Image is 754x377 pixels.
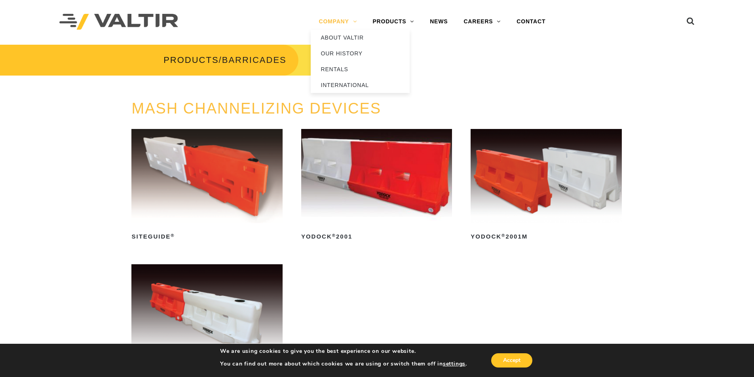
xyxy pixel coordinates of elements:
[131,129,282,243] a: SiteGuide®
[456,14,509,30] a: CAREERS
[163,55,218,65] a: PRODUCTS
[220,348,467,355] p: We are using cookies to give you the best experience on our website.
[422,14,456,30] a: NEWS
[301,129,452,223] img: Yodock 2001 Water Filled Barrier and Barricade
[311,61,410,77] a: RENTALS
[365,14,422,30] a: PRODUCTS
[471,230,621,243] h2: Yodock 2001M
[59,14,178,30] img: Valtir
[509,14,553,30] a: CONTACT
[443,360,465,368] button: settings
[131,230,282,243] h2: SiteGuide
[301,230,452,243] h2: Yodock 2001
[501,233,505,238] sup: ®
[301,129,452,243] a: Yodock®2001
[311,45,410,61] a: OUR HISTORY
[222,55,287,65] span: BARRICADES
[311,77,410,93] a: INTERNATIONAL
[311,14,365,30] a: COMPANY
[220,360,467,368] p: You can find out more about which cookies we are using or switch them off in .
[491,353,532,368] button: Accept
[171,233,175,238] sup: ®
[131,100,381,117] a: MASH CHANNELIZING DEVICES
[471,129,621,243] a: Yodock®2001M
[311,30,410,45] a: ABOUT VALTIR
[332,233,336,238] sup: ®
